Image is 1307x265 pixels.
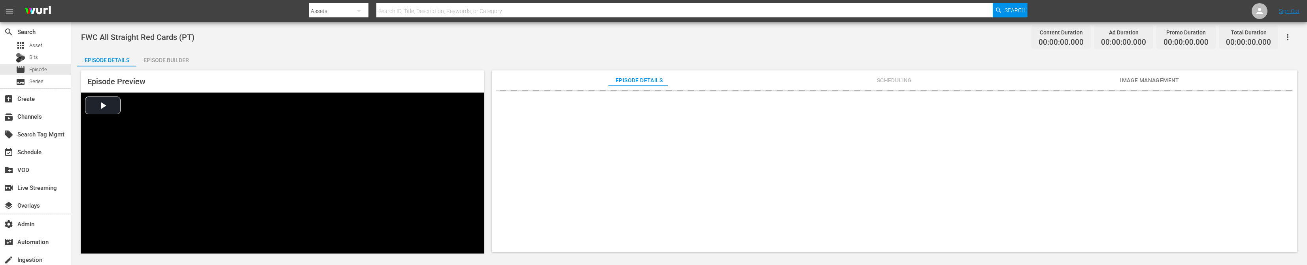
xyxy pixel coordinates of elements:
div: Episode Details [77,51,136,70]
button: Search [993,3,1027,17]
span: Bits [29,53,38,61]
span: Asset [16,41,25,50]
span: Series [29,78,43,85]
span: 00:00:00.000 [1226,38,1271,47]
span: Overlays [4,201,13,210]
span: FWC All Straight Red Cards (PT) [81,32,195,42]
span: Episode [16,65,25,74]
span: Search Tag Mgmt [4,130,13,139]
span: Search [4,27,13,37]
div: Episode Builder [136,51,196,70]
span: Ingestion [4,255,13,265]
span: 00:00:00.000 [1039,38,1084,47]
span: Episode Details [610,76,669,85]
span: Schedule [4,148,13,157]
div: Promo Duration [1163,27,1209,38]
button: Episode Details [77,51,136,66]
span: Asset [29,42,42,49]
div: Ad Duration [1101,27,1146,38]
div: Total Duration [1226,27,1271,38]
button: Episode Builder [136,51,196,66]
a: Sign Out [1279,8,1299,14]
span: Image Management [1120,76,1179,85]
span: 00:00:00.000 [1101,38,1146,47]
span: Episode Preview [87,77,145,86]
span: menu [5,6,14,16]
span: Admin [4,220,13,229]
span: Search [1005,3,1026,17]
div: Content Duration [1039,27,1084,38]
span: Create [4,94,13,104]
span: Automation [4,237,13,247]
span: Scheduling [865,76,924,85]
div: Bits [16,53,25,62]
span: 00:00:00.000 [1163,38,1209,47]
span: Episode [29,66,47,74]
span: Series [16,77,25,87]
span: Live Streaming [4,183,13,193]
span: VOD [4,165,13,175]
span: Channels [4,112,13,121]
img: ans4CAIJ8jUAAAAAAAAAAAAAAAAAAAAAAAAgQb4GAAAAAAAAAAAAAAAAAAAAAAAAJMjXAAAAAAAAAAAAAAAAAAAAAAAAgAT5G... [19,2,57,21]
